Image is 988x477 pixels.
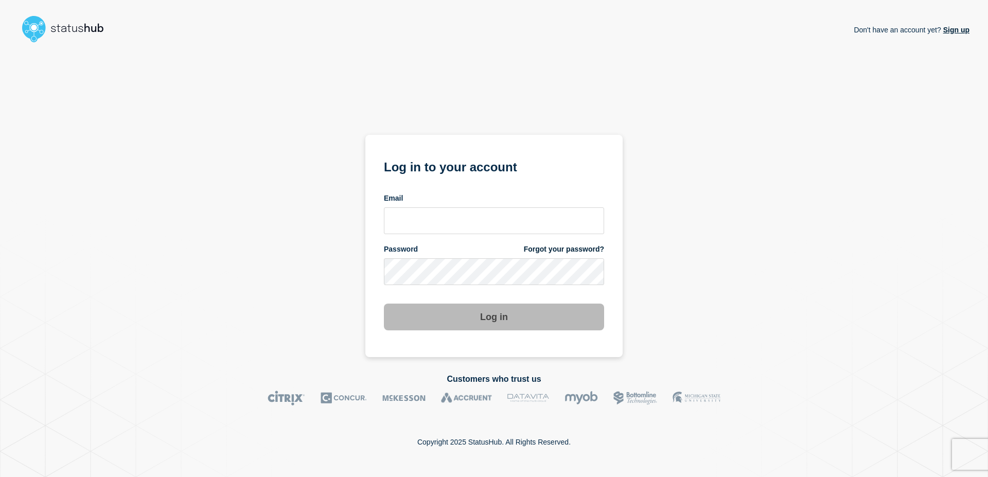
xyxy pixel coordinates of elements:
input: password input [384,258,604,285]
p: Don't have an account yet? [854,17,969,42]
p: Copyright 2025 StatusHub. All Rights Reserved. [417,438,571,446]
input: email input [384,207,604,234]
img: DataVita logo [507,391,549,405]
img: Accruent logo [441,391,492,405]
span: Email [384,193,403,203]
h2: Customers who trust us [19,375,969,384]
a: Sign up [941,26,969,34]
img: StatusHub logo [19,12,116,45]
span: Password [384,244,418,254]
img: Citrix logo [268,391,305,405]
button: Log in [384,304,604,330]
img: Bottomline logo [613,391,657,405]
img: myob logo [564,391,598,405]
img: MSU logo [673,391,720,405]
img: McKesson logo [382,391,426,405]
img: Concur logo [321,391,367,405]
h1: Log in to your account [384,156,604,175]
a: Forgot your password? [524,244,604,254]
